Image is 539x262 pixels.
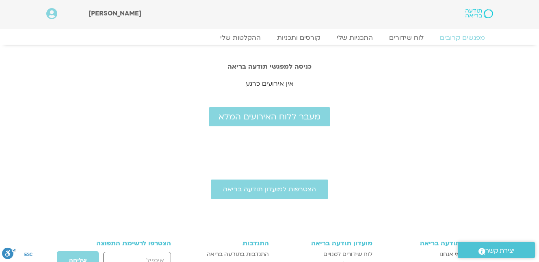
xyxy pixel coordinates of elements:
[439,249,460,259] span: מי אנחנו
[89,9,141,18] span: [PERSON_NAME]
[219,112,320,121] span: מעבר ללוח האירועים המלא
[329,34,381,42] a: התכניות שלי
[458,242,535,258] a: יצירת קשר
[269,34,329,42] a: קורסים ותכניות
[323,249,372,259] span: לוח שידורים למנויים
[432,34,493,42] a: מפגשים קרובים
[79,240,171,247] h3: הצטרפו לרשימת התפוצה
[207,249,269,259] span: התנדבות בתודעה בריאה
[277,240,372,247] h3: מועדון תודעה בריאה
[277,249,372,259] a: לוח שידורים למנויים
[38,63,501,70] h2: כניסה למפגשי תודעה בריאה
[193,240,268,247] h3: התנדבות
[223,186,316,193] span: הצטרפות למועדון תודעה בריאה
[381,34,432,42] a: לוח שידורים
[381,240,460,247] h3: תודעה בריאה
[485,245,515,256] span: יצירת קשר
[381,249,460,259] a: מי אנחנו
[211,180,328,199] a: הצטרפות למועדון תודעה בריאה
[38,78,501,89] p: אין אירועים כרגע
[46,34,493,42] nav: Menu
[193,249,268,259] a: התנדבות בתודעה בריאה
[209,107,330,126] a: מעבר ללוח האירועים המלא
[212,34,269,42] a: ההקלטות שלי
